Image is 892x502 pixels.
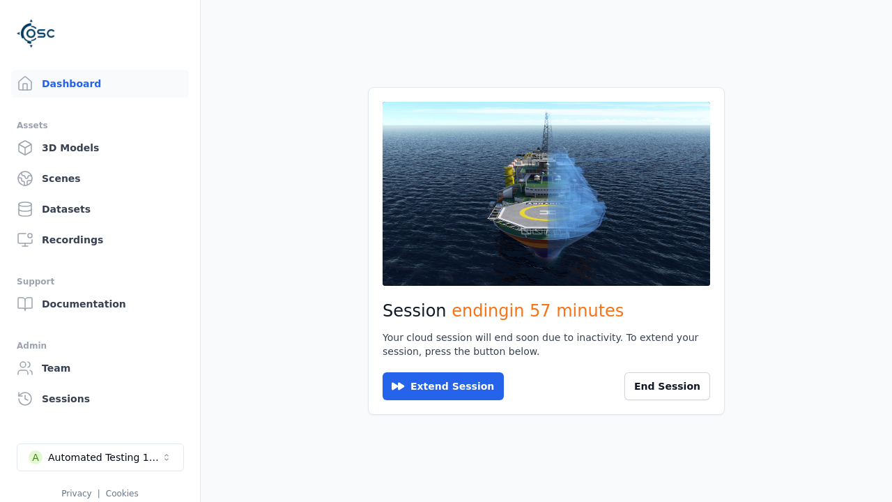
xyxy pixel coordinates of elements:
a: Scenes [11,165,189,192]
span: | [98,489,100,499]
span: ending in 57 minutes [452,301,624,321]
div: Automated Testing 1 - Playwright [48,450,161,464]
a: 3D Models [11,134,189,162]
a: Documentation [11,290,189,318]
div: Support [17,273,183,290]
div: Assets [17,117,183,134]
button: End Session [624,372,710,400]
a: Cookies [106,489,139,499]
div: Admin [17,337,183,354]
div: Your cloud session will end soon due to inactivity. To extend your session, press the button below. [383,330,710,358]
a: Recordings [11,226,189,254]
img: Logo [17,14,56,53]
h2: Session [383,300,710,322]
button: Select a workspace [17,443,184,471]
a: Team [11,354,189,382]
div: A [29,450,43,464]
a: Datasets [11,195,189,223]
a: Dashboard [11,70,189,98]
a: Privacy [61,489,91,499]
button: Extend Session [383,372,504,400]
a: Sessions [11,385,189,413]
